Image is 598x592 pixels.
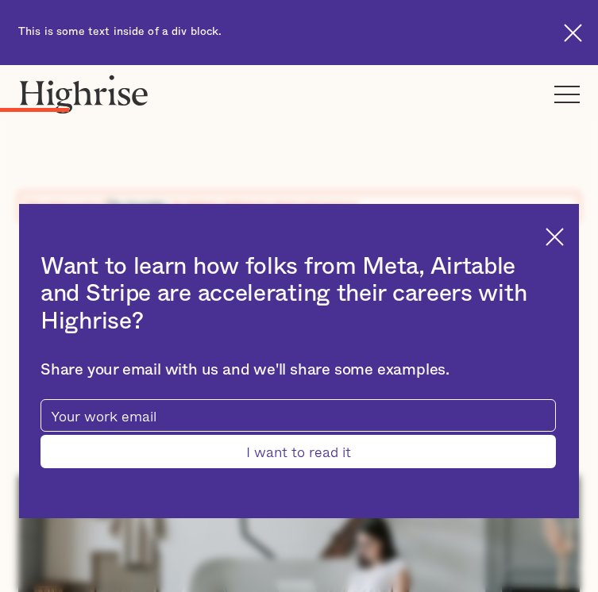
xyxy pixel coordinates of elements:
[41,399,556,469] form: current-ascender-blog-article-modal-form
[546,228,564,246] img: Cross icon
[41,253,556,336] h2: Want to learn how folks from Meta, Airtable and Stripe are accelerating their careers with Highrise?
[18,75,149,113] img: Highrise logo
[564,24,582,42] img: Cross icon
[41,399,556,432] input: Your work email
[41,361,556,380] div: Share your email with us and we'll share some examples.
[41,435,556,469] input: I want to read it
